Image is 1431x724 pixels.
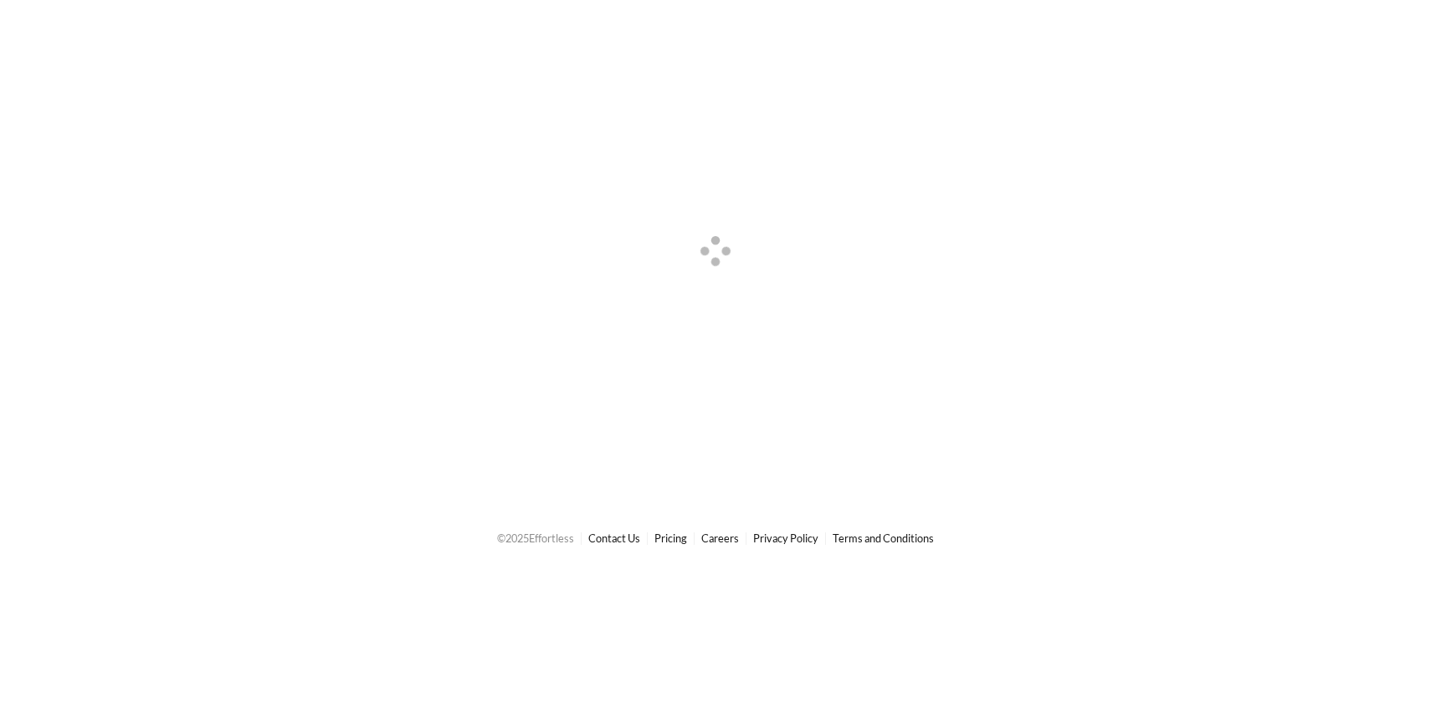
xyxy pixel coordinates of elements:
a: Pricing [654,531,687,545]
a: Terms and Conditions [833,531,934,545]
a: Careers [701,531,739,545]
a: Contact Us [588,531,640,545]
a: Privacy Policy [753,531,818,545]
span: © 2025 Effortless [497,531,574,545]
